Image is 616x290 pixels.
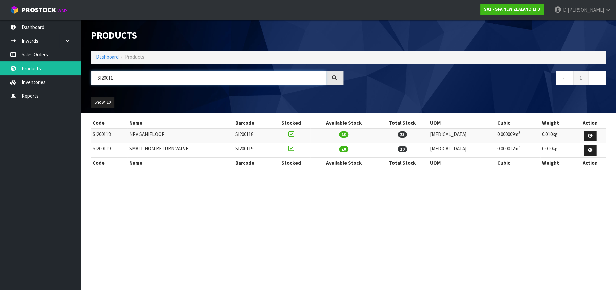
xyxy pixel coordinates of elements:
[310,157,377,168] th: Available Stock
[495,118,540,128] th: Cubic
[57,7,68,14] small: WMS
[10,6,19,14] img: cube-alt.png
[339,131,348,138] span: 23
[495,143,540,158] td: 0.000012m
[127,143,233,158] td: SMALL NON RETURN VALVE
[91,129,127,143] td: SI200118
[127,118,233,128] th: Name
[96,54,119,60] a: Dashboard
[540,129,575,143] td: 0.010kg
[91,71,326,85] input: Search products
[563,7,566,13] span: D
[127,129,233,143] td: NRV SANIFLOOR
[91,118,127,128] th: Code
[234,129,272,143] td: SI200118
[484,6,540,12] strong: S01 - SFA NEW ZEALAND LTD
[234,157,272,168] th: Barcode
[428,118,495,128] th: UOM
[540,157,575,168] th: Weight
[353,71,606,87] nav: Page navigation
[428,157,495,168] th: UOM
[495,129,540,143] td: 0.000009m
[310,118,377,128] th: Available Stock
[127,157,233,168] th: Name
[91,30,343,41] h1: Products
[518,144,520,149] sup: 3
[234,143,272,158] td: SI200119
[91,143,127,158] td: SI200119
[272,118,310,128] th: Stocked
[575,118,606,128] th: Action
[377,157,428,168] th: Total Stock
[398,131,407,138] span: 23
[428,143,495,158] td: [MEDICAL_DATA]
[575,157,606,168] th: Action
[125,54,144,60] span: Products
[398,146,407,152] span: 20
[22,6,56,14] span: ProStock
[540,143,575,158] td: 0.010kg
[495,157,540,168] th: Cubic
[588,71,606,85] a: →
[91,97,114,108] button: Show: 10
[377,118,428,128] th: Total Stock
[339,146,348,152] span: 20
[556,71,574,85] a: ←
[91,157,127,168] th: Code
[234,118,272,128] th: Barcode
[567,7,604,13] span: [PERSON_NAME]
[518,130,520,135] sup: 3
[540,118,575,128] th: Weight
[573,71,588,85] a: 1
[428,129,495,143] td: [MEDICAL_DATA]
[272,157,310,168] th: Stocked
